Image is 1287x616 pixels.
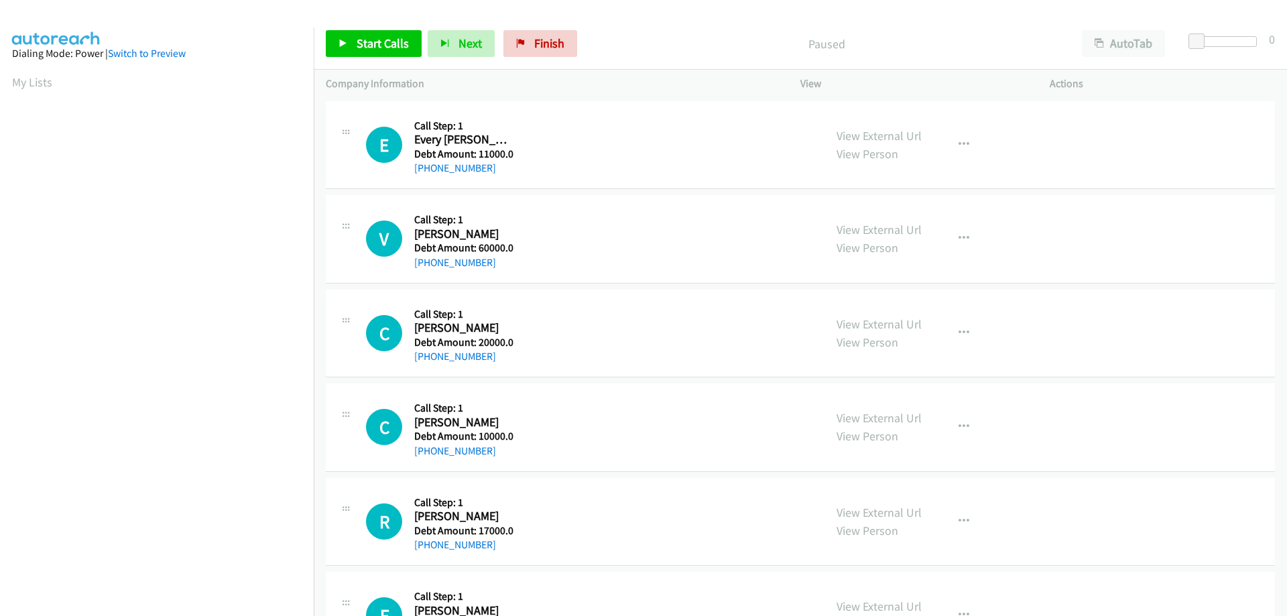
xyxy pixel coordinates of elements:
[414,132,511,147] h2: Every [PERSON_NAME]
[414,256,496,269] a: [PHONE_NUMBER]
[414,227,511,242] h2: [PERSON_NAME]
[595,35,1058,53] p: Paused
[503,30,577,57] a: Finish
[414,162,496,174] a: [PHONE_NUMBER]
[837,599,922,614] a: View External Url
[414,415,511,430] h2: [PERSON_NAME]
[534,36,564,51] span: Finish
[837,523,898,538] a: View Person
[837,222,922,237] a: View External Url
[366,503,402,540] h1: R
[12,74,52,90] a: My Lists
[458,36,482,51] span: Next
[414,430,513,443] h5: Debt Amount: 10000.0
[414,538,496,551] a: [PHONE_NUMBER]
[428,30,495,57] button: Next
[837,316,922,332] a: View External Url
[837,146,898,162] a: View Person
[837,505,922,520] a: View External Url
[414,241,513,255] h5: Debt Amount: 60000.0
[414,320,511,336] h2: [PERSON_NAME]
[837,128,922,143] a: View External Url
[414,336,513,349] h5: Debt Amount: 20000.0
[800,76,1026,92] p: View
[837,334,898,350] a: View Person
[357,36,409,51] span: Start Calls
[414,119,513,133] h5: Call Step: 1
[366,503,402,540] div: The call is yet to be attempted
[366,315,402,351] div: The call is yet to be attempted
[1195,36,1257,47] div: Delay between calls (in seconds)
[12,46,302,62] div: Dialing Mode: Power |
[366,409,402,445] div: The call is yet to be attempted
[414,524,513,538] h5: Debt Amount: 17000.0
[837,240,898,255] a: View Person
[1082,30,1165,57] button: AutoTab
[837,428,898,444] a: View Person
[414,444,496,457] a: [PHONE_NUMBER]
[366,127,402,163] div: The call is yet to be attempted
[414,402,513,415] h5: Call Step: 1
[366,221,402,257] div: The call is yet to be attempted
[1050,76,1275,92] p: Actions
[1269,30,1275,48] div: 0
[366,127,402,163] h1: E
[414,213,513,227] h5: Call Step: 1
[414,509,511,524] h2: [PERSON_NAME]
[366,221,402,257] h1: V
[108,47,186,60] a: Switch to Preview
[837,410,922,426] a: View External Url
[326,76,776,92] p: Company Information
[326,30,422,57] a: Start Calls
[414,308,513,321] h5: Call Step: 1
[366,409,402,445] h1: C
[414,496,513,509] h5: Call Step: 1
[414,590,513,603] h5: Call Step: 1
[414,147,513,161] h5: Debt Amount: 11000.0
[414,350,496,363] a: [PHONE_NUMBER]
[366,315,402,351] h1: C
